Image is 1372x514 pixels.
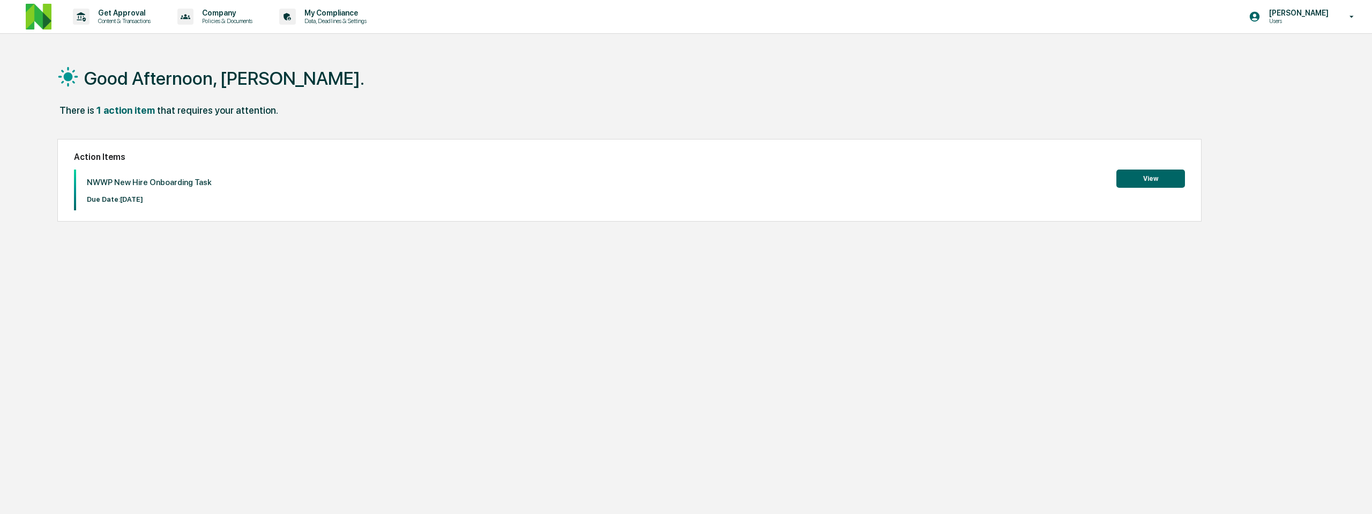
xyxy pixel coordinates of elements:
button: View [1116,170,1185,188]
p: Company [193,9,258,17]
p: NWWP New Hire Onboarding Task [87,178,212,187]
div: 1 action item [96,105,155,116]
p: [PERSON_NAME] [1261,9,1334,17]
p: Users [1261,17,1334,25]
div: that requires your attention. [157,105,278,116]
h2: Action Items [74,152,1185,162]
p: My Compliance [296,9,372,17]
p: Content & Transactions [90,17,156,25]
img: logo [26,4,51,30]
p: Data, Deadlines & Settings [296,17,372,25]
h1: Good Afternoon, [PERSON_NAME]. [84,68,364,89]
p: Get Approval [90,9,156,17]
div: There is [59,105,94,116]
a: View [1116,173,1185,183]
p: Due Date: [DATE] [87,195,212,203]
p: Policies & Documents [193,17,258,25]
